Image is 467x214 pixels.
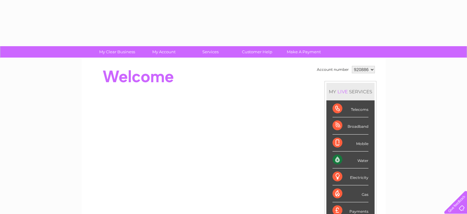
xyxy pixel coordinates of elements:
[315,64,350,75] td: Account number
[326,83,375,100] div: MY SERVICES
[92,46,142,58] a: My Clear Business
[185,46,236,58] a: Services
[333,168,368,185] div: Electricity
[278,46,329,58] a: Make A Payment
[333,100,368,117] div: Telecoms
[336,89,349,95] div: LIVE
[232,46,282,58] a: Customer Help
[333,117,368,134] div: Broadband
[333,151,368,168] div: Water
[138,46,189,58] a: My Account
[333,135,368,151] div: Mobile
[333,185,368,202] div: Gas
